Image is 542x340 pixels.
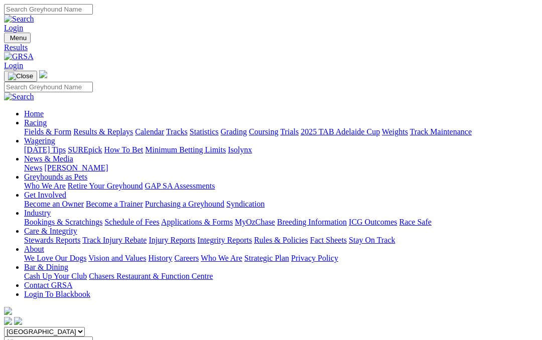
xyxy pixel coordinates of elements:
img: Search [4,15,34,24]
span: Menu [10,34,27,42]
a: Wagering [24,136,55,145]
a: News & Media [24,154,73,163]
a: GAP SA Assessments [145,182,215,190]
a: Racing [24,118,47,127]
a: Trials [280,127,299,136]
a: Statistics [190,127,219,136]
a: ICG Outcomes [349,218,397,226]
a: About [24,245,44,253]
a: Retire Your Greyhound [68,182,143,190]
a: Schedule of Fees [104,218,159,226]
a: Become a Trainer [86,200,143,208]
div: Get Involved [24,200,538,209]
a: Home [24,109,44,118]
a: Care & Integrity [24,227,77,235]
a: Syndication [226,200,264,208]
a: History [148,254,172,262]
a: Cash Up Your Club [24,272,87,280]
img: facebook.svg [4,317,12,325]
a: Rules & Policies [254,236,308,244]
a: [PERSON_NAME] [44,163,108,172]
a: Grading [221,127,247,136]
button: Toggle navigation [4,71,37,82]
a: Become an Owner [24,200,84,208]
a: Login [4,24,23,32]
a: Fact Sheets [310,236,347,244]
a: [DATE] Tips [24,145,66,154]
a: Strategic Plan [244,254,289,262]
a: Weights [382,127,408,136]
a: Integrity Reports [197,236,252,244]
a: Isolynx [228,145,252,154]
a: Results & Replays [73,127,133,136]
a: Vision and Values [88,254,146,262]
a: News [24,163,42,172]
a: Get Involved [24,191,66,199]
a: Stay On Track [349,236,395,244]
a: Applications & Forms [161,218,233,226]
div: Greyhounds as Pets [24,182,538,191]
div: News & Media [24,163,538,173]
img: Search [4,92,34,101]
a: Industry [24,209,51,217]
a: Purchasing a Greyhound [145,200,224,208]
a: Greyhounds as Pets [24,173,87,181]
a: Login [4,61,23,70]
a: Injury Reports [149,236,195,244]
a: Bookings & Scratchings [24,218,102,226]
a: Minimum Betting Limits [145,145,226,154]
a: Stewards Reports [24,236,80,244]
a: Race Safe [399,218,431,226]
img: GRSA [4,52,34,61]
button: Toggle navigation [4,33,31,43]
a: Privacy Policy [291,254,338,262]
div: Care & Integrity [24,236,538,245]
a: How To Bet [104,145,144,154]
a: Calendar [135,127,164,136]
a: We Love Our Dogs [24,254,86,262]
a: SUREpick [68,145,102,154]
a: Coursing [249,127,279,136]
div: Wagering [24,145,538,154]
img: logo-grsa-white.png [4,307,12,315]
a: MyOzChase [235,218,275,226]
input: Search [4,82,93,92]
a: Who We Are [24,182,66,190]
a: Chasers Restaurant & Function Centre [89,272,213,280]
div: Bar & Dining [24,272,538,281]
a: Login To Blackbook [24,290,90,298]
div: Racing [24,127,538,136]
a: Fields & Form [24,127,71,136]
a: Bar & Dining [24,263,68,271]
input: Search [4,4,93,15]
a: 2025 TAB Adelaide Cup [301,127,380,136]
img: twitter.svg [14,317,22,325]
a: Who We Are [201,254,242,262]
a: Breeding Information [277,218,347,226]
a: Contact GRSA [24,281,72,289]
img: Close [8,72,33,80]
div: Industry [24,218,538,227]
div: About [24,254,538,263]
a: Results [4,43,538,52]
a: Careers [174,254,199,262]
a: Tracks [166,127,188,136]
img: logo-grsa-white.png [39,70,47,78]
a: Track Injury Rebate [82,236,147,244]
a: Track Maintenance [410,127,472,136]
